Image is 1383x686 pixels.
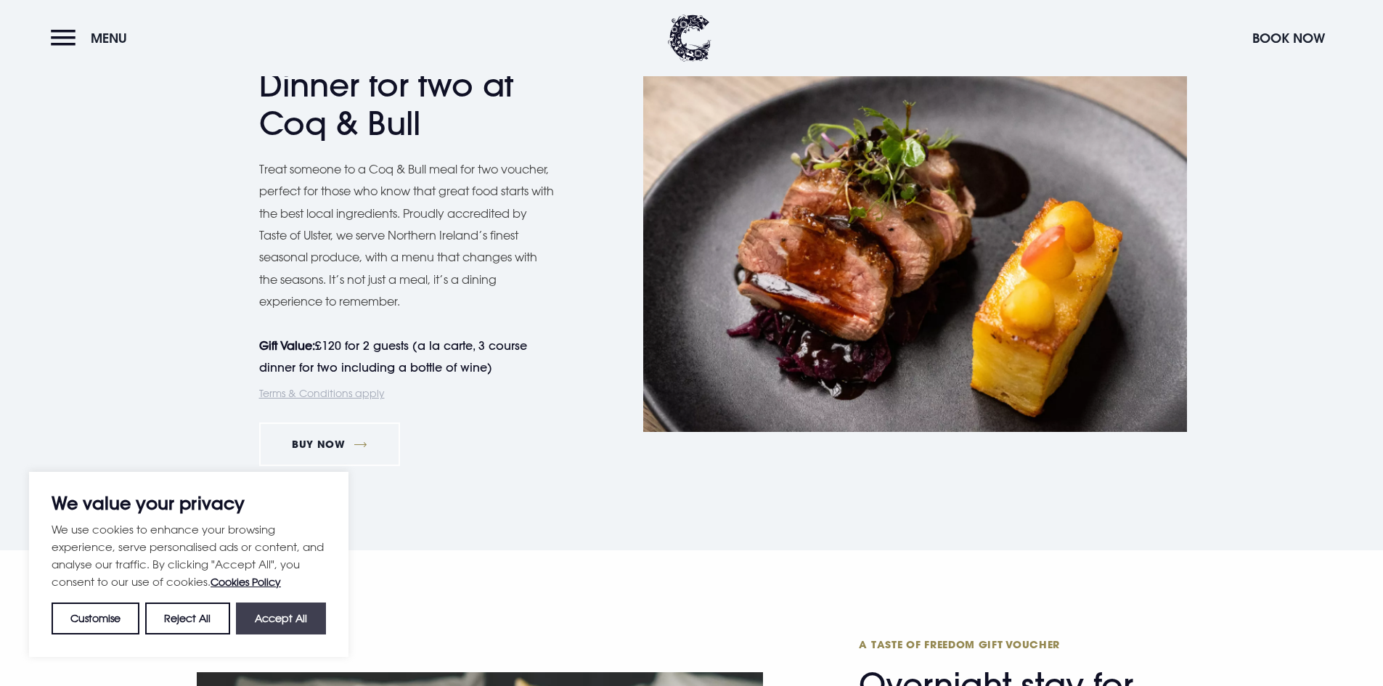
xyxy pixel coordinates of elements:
img: Meal for two gift voucher Northern Ireland [643,70,1187,432]
span: Menu [91,30,127,46]
button: Customise [52,603,139,634]
button: Book Now [1245,23,1332,54]
p: Treat someone to a Coq & Bull meal for two voucher, perfect for those who know that great food st... [259,158,557,313]
p: We use cookies to enhance your browsing experience, serve personalised ads or content, and analys... [52,520,326,591]
span: A taste of freedom gift voucher [859,637,1142,651]
strong: Gift Value: [259,338,315,353]
a: Buy Now [259,422,401,466]
button: Accept All [236,603,326,634]
a: Terms & Conditions apply [259,387,385,399]
button: Reject All [145,603,229,634]
h2: Dinner for two at Coq & Bull [259,38,542,143]
p: £120 for 2 guests (a la carte, 3 course dinner for two including a bottle of wine) [259,335,542,379]
button: Menu [51,23,134,54]
a: Cookies Policy [211,576,281,588]
img: Clandeboye Lodge [668,15,711,62]
p: We value your privacy [52,494,326,512]
div: We value your privacy [29,472,348,657]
